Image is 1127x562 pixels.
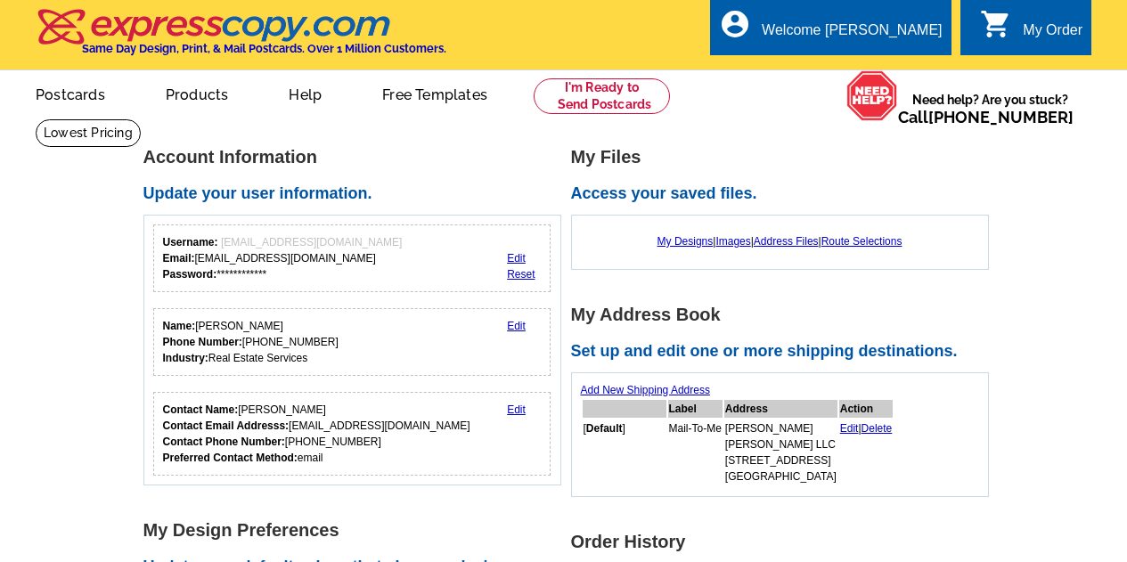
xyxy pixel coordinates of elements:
[153,392,551,476] div: Who should we contact regarding order issues?
[668,419,723,485] td: Mail-To-Me
[507,320,526,332] a: Edit
[163,252,195,265] strong: Email:
[354,72,516,114] a: Free Templates
[163,402,470,466] div: [PERSON_NAME] [EMAIL_ADDRESS][DOMAIN_NAME] [PHONE_NUMBER] email
[163,452,298,464] strong: Preferred Contact Method:
[581,224,979,258] div: | | |
[571,305,999,324] h1: My Address Book
[571,342,999,362] h2: Set up and edit one or more shipping destinations.
[715,235,750,248] a: Images
[163,403,239,416] strong: Contact Name:
[846,70,898,121] img: help
[1023,22,1082,47] div: My Order
[7,72,134,114] a: Postcards
[668,400,723,418] th: Label
[898,108,1074,126] span: Call
[507,252,526,265] a: Edit
[571,148,999,167] h1: My Files
[862,422,893,435] a: Delete
[980,20,1082,42] a: shopping_cart My Order
[657,235,714,248] a: My Designs
[163,436,285,448] strong: Contact Phone Number:
[840,422,859,435] a: Edit
[163,318,339,366] div: [PERSON_NAME] [PHONE_NUMBER] Real Estate Services
[163,352,208,364] strong: Industry:
[163,320,196,332] strong: Name:
[82,42,446,55] h4: Same Day Design, Print, & Mail Postcards. Over 1 Million Customers.
[839,400,894,418] th: Action
[586,422,623,435] b: Default
[153,308,551,376] div: Your personal details.
[928,108,1074,126] a: [PHONE_NUMBER]
[719,8,751,40] i: account_circle
[221,236,402,248] span: [EMAIL_ADDRESS][DOMAIN_NAME]
[571,184,999,204] h2: Access your saved files.
[724,400,837,418] th: Address
[724,419,837,485] td: [PERSON_NAME] [PERSON_NAME] LLC [STREET_ADDRESS] [GEOGRAPHIC_DATA]
[260,72,350,114] a: Help
[143,521,571,540] h1: My Design Preferences
[583,419,666,485] td: [ ]
[507,403,526,416] a: Edit
[137,72,257,114] a: Products
[143,184,571,204] h2: Update your user information.
[507,268,535,281] a: Reset
[980,8,1012,40] i: shopping_cart
[839,419,894,485] td: |
[143,148,571,167] h1: Account Information
[163,268,217,281] strong: Password:
[821,235,902,248] a: Route Selections
[762,22,942,47] div: Welcome [PERSON_NAME]
[163,419,290,432] strong: Contact Email Addresss:
[36,21,446,55] a: Same Day Design, Print, & Mail Postcards. Over 1 Million Customers.
[163,336,242,348] strong: Phone Number:
[898,91,1082,126] span: Need help? Are you stuck?
[163,236,218,248] strong: Username:
[153,224,551,292] div: Your login information.
[571,533,999,551] h1: Order History
[754,235,819,248] a: Address Files
[581,384,710,396] a: Add New Shipping Address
